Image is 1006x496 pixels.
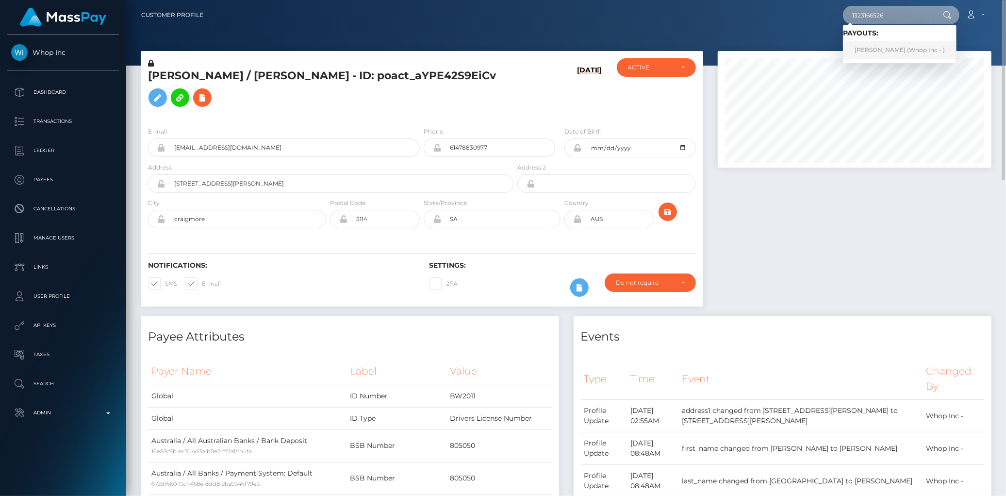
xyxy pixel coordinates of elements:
small: 672df660-13cf-458e-8dd8-2ba9346f79e3 [151,480,260,487]
td: [DATE] 02:55AM [627,400,679,432]
td: 805050 [446,462,551,495]
th: Payer Name [148,358,346,385]
p: User Profile [11,289,115,304]
td: BSB Number [346,462,447,495]
p: Cancellations [11,202,115,216]
p: Payees [11,172,115,187]
label: E-mail [185,277,221,290]
img: MassPay Logo [20,8,106,27]
p: Admin [11,406,115,420]
h6: [DATE] [577,66,602,115]
span: Whop Inc [7,48,119,57]
img: Whop Inc [11,44,28,61]
label: Postal Code [330,199,365,207]
a: Links [7,255,119,279]
th: Time [627,358,679,399]
h5: [PERSON_NAME] / [PERSON_NAME] - ID: poact_aYPE42S9EiCv [148,68,508,112]
td: Global [148,407,346,429]
th: Changed By [923,358,984,399]
th: Event [679,358,923,399]
h6: Payouts: [843,29,957,37]
label: E-mail [148,127,167,136]
label: State/Province [424,199,467,207]
td: Whop Inc - [923,400,984,432]
p: Manage Users [11,231,115,245]
a: User Profile [7,284,119,308]
a: Manage Users [7,226,119,250]
a: Ledger [7,138,119,163]
th: Label [346,358,447,385]
p: Taxes [11,347,115,362]
h6: Notifications: [148,261,414,270]
td: [DATE] 08:48AM [627,432,679,465]
th: Value [446,358,551,385]
label: Country [564,199,589,207]
label: Address [148,163,172,172]
p: Links [11,260,115,274]
h4: Events [581,328,985,345]
td: Whop Inc - [923,432,984,465]
td: ID Type [346,407,447,429]
label: Address 2 [517,163,546,172]
td: Australia / All Banks / Payment System: Default [148,462,346,495]
td: Profile Update [581,400,627,432]
label: Date of Birth [564,127,602,136]
th: Type [581,358,627,399]
td: address1 changed from [STREET_ADDRESS][PERSON_NAME] to [STREET_ADDRESS][PERSON_NAME] [679,400,923,432]
small: 16e83c9b-ec31-4d3a-b0e2-fff1a1ffb4fa [151,448,251,455]
label: City [148,199,160,207]
label: 2FA [429,277,458,290]
td: ID Number [346,385,447,407]
a: Admin [7,401,119,425]
div: Do not require [616,279,673,287]
td: Global [148,385,346,407]
td: Drivers License Number [446,407,551,429]
p: API Keys [11,318,115,333]
a: [PERSON_NAME] (Whop Inc - ) [843,41,957,59]
p: Transactions [11,114,115,129]
a: Payees [7,168,119,192]
a: Transactions [7,109,119,134]
a: Dashboard [7,80,119,104]
td: Profile Update [581,432,627,465]
h6: Settings: [429,261,695,270]
input: Search... [843,6,934,24]
h4: Payee Attributes [148,328,552,345]
button: Do not require [605,274,695,292]
p: Dashboard [11,85,115,100]
td: 805050 [446,429,551,462]
label: SMS [148,277,177,290]
td: BW2011 [446,385,551,407]
label: Phone [424,127,443,136]
td: BSB Number [346,429,447,462]
p: Search [11,376,115,391]
a: Search [7,372,119,396]
a: Taxes [7,342,119,367]
div: ACTIVE [628,64,674,71]
p: Ledger [11,143,115,158]
a: Cancellations [7,197,119,221]
button: ACTIVE [617,58,696,77]
a: Customer Profile [141,5,203,25]
td: first_name changed from [PERSON_NAME] to [PERSON_NAME] [679,432,923,465]
a: API Keys [7,313,119,338]
td: Australia / All Australian Banks / Bank Deposit [148,429,346,462]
